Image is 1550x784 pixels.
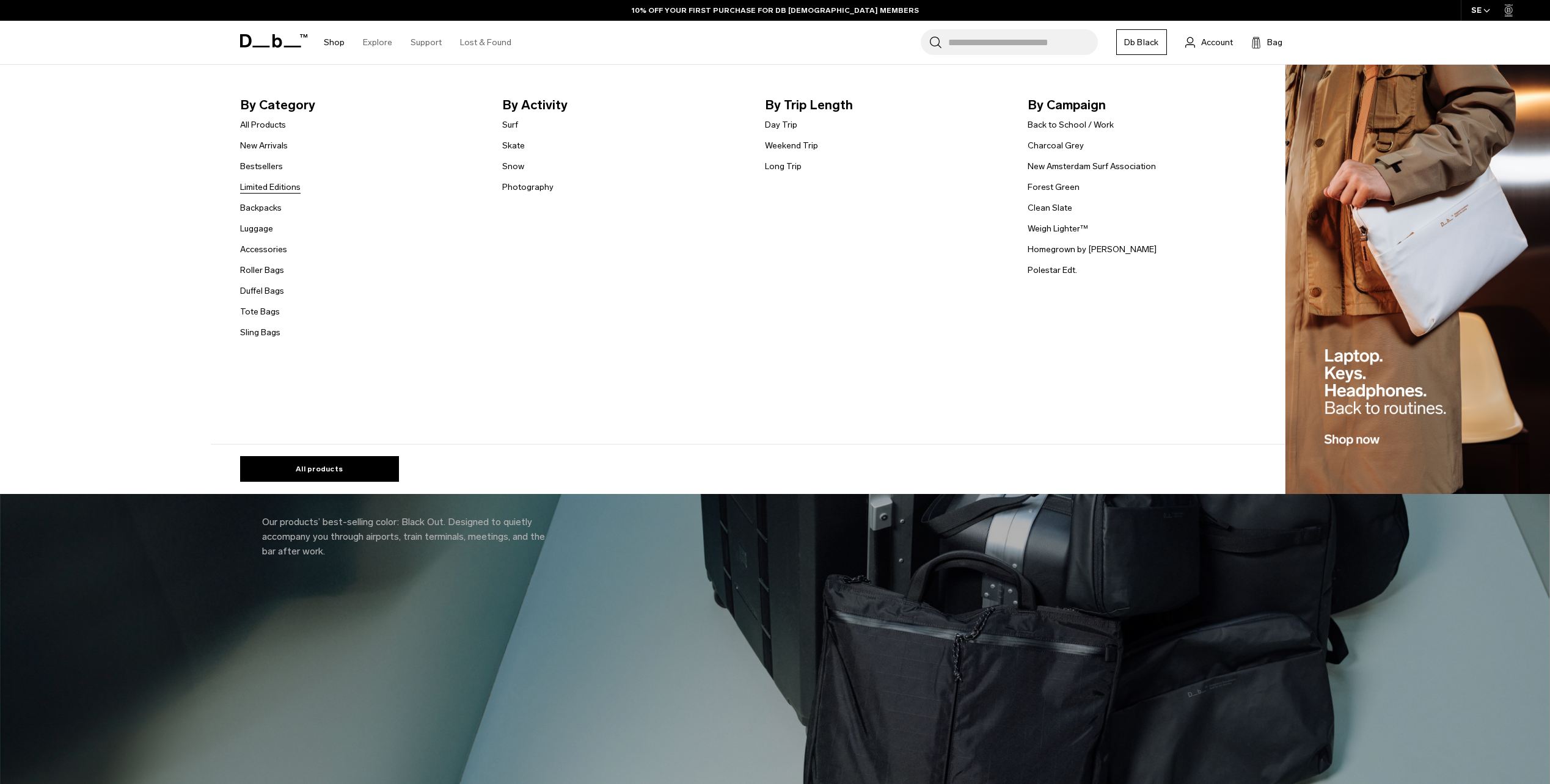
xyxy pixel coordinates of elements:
[1251,35,1282,49] button: Bag
[1028,118,1114,131] a: Back to School / Work
[502,181,554,194] a: Photography
[1285,65,1550,495] img: Db
[1028,264,1077,277] a: Polestar Edt.
[240,95,483,115] span: By Category
[240,326,280,339] a: Sling Bags
[460,21,511,64] a: Lost & Found
[240,243,287,256] a: Accessories
[240,456,399,482] a: All products
[502,118,518,131] a: Surf
[632,5,919,16] a: 10% OFF YOUR FIRST PURCHASE FOR DB [DEMOGRAPHIC_DATA] MEMBERS
[1028,160,1156,173] a: New Amsterdam Surf Association
[502,139,525,152] a: Skate
[240,118,286,131] a: All Products
[1028,243,1157,256] a: Homegrown by [PERSON_NAME]
[1201,36,1233,49] span: Account
[324,21,345,64] a: Shop
[1267,36,1282,49] span: Bag
[363,21,392,64] a: Explore
[240,201,282,214] a: Backpacks
[765,139,818,152] a: Weekend Trip
[240,285,284,297] a: Duffel Bags
[765,118,797,131] a: Day Trip
[1028,139,1084,152] a: Charcoal Grey
[1028,201,1072,214] a: Clean Slate
[502,160,524,173] a: Snow
[240,139,288,152] a: New Arrivals
[240,160,283,173] a: Bestsellers
[502,95,745,115] span: By Activity
[1116,29,1167,55] a: Db Black
[240,264,284,277] a: Roller Bags
[411,21,442,64] a: Support
[1185,35,1233,49] a: Account
[240,305,280,318] a: Tote Bags
[765,160,802,173] a: Long Trip
[315,21,521,64] nav: Main Navigation
[240,181,301,194] a: Limited Editions
[1028,222,1088,235] a: Weigh Lighter™
[765,95,1008,115] span: By Trip Length
[240,222,273,235] a: Luggage
[1028,181,1080,194] a: Forest Green
[1028,95,1271,115] span: By Campaign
